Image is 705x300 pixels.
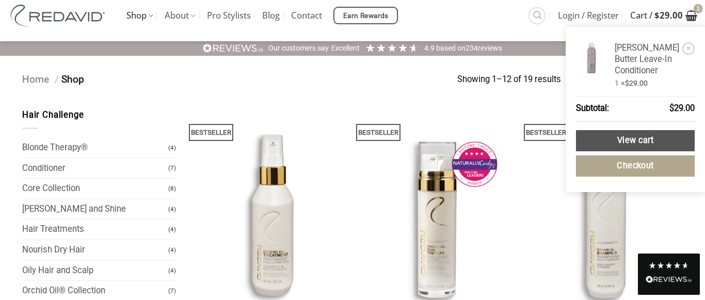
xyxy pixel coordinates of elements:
a: [PERSON_NAME] and Shine [22,199,168,219]
a: [PERSON_NAME] Butter Leave-In Conditioner [615,42,679,76]
a: Login / Register [558,6,619,25]
a: Oily Hair and Scalp [22,261,168,281]
span: Login / Register [558,11,619,20]
a: View cart [576,130,695,151]
span: (7) [168,282,176,300]
a: Home [22,73,49,85]
img: REVIEWS.io [203,43,264,53]
a: Blonde Therapy® [22,138,168,158]
bdi: 29.00 [625,79,648,87]
a: Pro Stylists [207,6,251,25]
span: $ [654,9,660,21]
a: Hair Treatments [22,219,168,240]
span: (4) [168,220,176,239]
a: View cart [630,4,697,27]
nav: Breadcrumb [22,72,457,88]
bdi: 29.00 [669,103,695,113]
div: 4.91 Stars [365,42,419,53]
span: (4) [168,262,176,280]
img: REDAVID Salon Products | United States [8,5,111,26]
a: Shop [126,6,153,26]
a: Blog [262,6,280,25]
div: Our customers say [268,43,329,54]
a: Remove Shea Butter Leave-In Conditioner from cart [682,42,695,55]
span: (4) [168,200,176,218]
a: Checkout [576,155,695,177]
span: $ [625,79,629,87]
span: (7) [168,159,176,177]
span: reviews [478,44,502,52]
span: 234 [466,44,478,52]
p: Showing 1–12 of 19 results [457,73,561,87]
span: Hair Challenge [22,110,84,120]
div: Excellent [331,43,360,54]
div: Read All Reviews [638,254,700,295]
span: Cart / [630,11,683,20]
span: $ [669,103,674,113]
a: Earn Rewards [333,7,398,24]
span: Based on [436,44,466,52]
a: Nourish Dry Hair [22,240,168,260]
span: / [55,73,59,85]
strong: Subtotal: [576,102,609,116]
a: Conditioner [22,159,168,179]
span: (4) [168,241,176,259]
bdi: 29.00 [654,9,683,21]
span: 4.9 [424,44,436,52]
span: (4) [168,139,176,157]
a: Search [528,7,546,24]
div: Read All Reviews [646,274,692,287]
a: About [165,6,196,26]
span: (8) [168,180,176,198]
img: REVIEWS.io [646,276,692,283]
a: Contact [291,6,322,25]
span: Earn Rewards [343,10,389,22]
div: 4.8 Stars [648,261,690,270]
span: 1 × [615,78,648,88]
a: Core Collection [22,179,168,199]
